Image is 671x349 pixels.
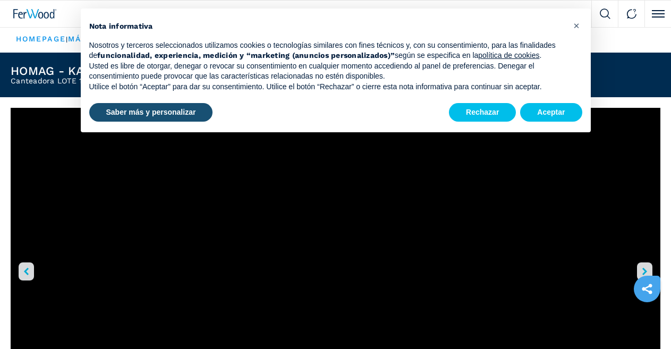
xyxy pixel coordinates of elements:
h1: HOMAG - KAR 310 Profiline [11,65,169,77]
button: Cerrar esta nota informativa [568,17,585,34]
button: left-button [19,262,34,280]
h2: Nota informativa [89,21,565,32]
a: sharethis [634,276,660,302]
p: Nosotros y terceros seleccionados utilizamos cookies o tecnologías similares con fines técnicos y... [89,40,565,61]
button: Click to toggle menu [644,1,671,27]
img: Ferwood [13,9,57,19]
a: HOMEPAGE [16,35,66,43]
p: Utilice el botón “Aceptar” para dar su consentimiento. Utilice el botón “Rechazar” o cierre esta ... [89,82,565,92]
button: Rechazar [449,103,516,122]
p: Usted es libre de otorgar, denegar o revocar su consentimiento en cualquier momento accediendo al... [89,61,565,82]
button: Saber más y personalizar [89,103,213,122]
img: Contact us [626,8,637,19]
button: Aceptar [520,103,582,122]
a: máquinas [68,35,116,43]
img: Search [600,8,610,19]
h2: Canteadora LOTE 1 [11,77,169,84]
strong: funcionalidad, experiencia, medición y “marketing (anuncios personalizados)” [97,51,395,59]
button: right-button [637,262,652,280]
span: × [573,19,580,32]
a: política de cookies [478,51,539,59]
span: | [66,36,68,43]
